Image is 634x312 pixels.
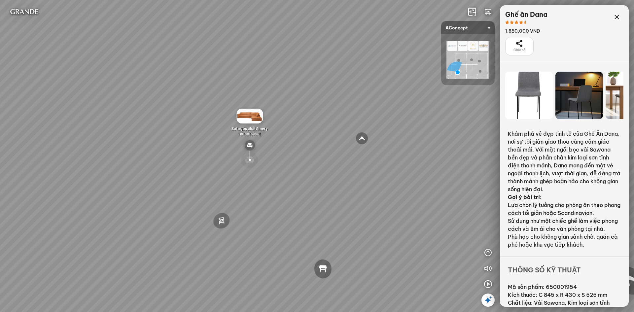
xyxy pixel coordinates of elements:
img: type_sofa_CL2K24RXHCN6.svg [244,140,255,151]
span: Sofa góc phải Amery [231,126,268,131]
img: AConcept_CTMHTJT2R6E4.png [446,41,489,79]
li: Mã sản phẩm: 650001954 [508,283,621,291]
li: Lựa chọn lý tưởng cho phòng ăn theo phong cách tối giản hoặc Scandinavian. [508,201,621,217]
div: Ghế ăn Dana [505,11,547,18]
p: Khám phá vẻ đẹp tinh tế của Ghế Ăn Dana, nơi sự tối giản giao thoa cùng cảm giác thoải mái. Với m... [508,130,621,193]
span: star [514,20,518,24]
span: star [505,20,509,24]
li: Kích thước: C 845 x R 430 x S 525 mm [508,291,621,299]
span: AConcept [445,21,490,34]
img: logo [5,5,43,18]
span: star [519,20,523,24]
span: star [510,20,514,24]
img: Sofa_g_c_ph_i_A_M32YFPTKUM4G.gif [236,109,263,123]
span: star [524,20,528,24]
li: Phù hợp cho không gian sảnh chờ, quán cà phê hoặc khu vực tiếp khách. [508,233,621,249]
div: Thông số kỹ thuật [500,257,629,275]
span: Chia sẻ [513,48,525,53]
li: Sử dụng như một chiếc ghế làm việc phong cách và êm ái cho văn phòng tại nhà. [508,217,621,233]
div: 1.850.000 VND [505,28,547,34]
span: 110.000.000 VND [238,132,262,136]
strong: Gợi ý bài trí: [508,194,542,200]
